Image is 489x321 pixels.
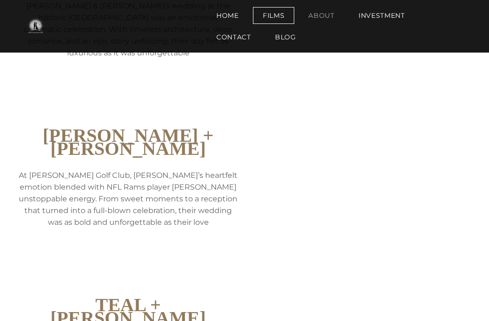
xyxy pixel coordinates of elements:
[265,29,306,46] a: BLOG
[252,129,470,222] iframe: Beautiful Dominique and Super Bowl Champion Donte Deayon's Wedding Film
[19,17,52,36] img: One in a Million Films | Los Angeles Wedding Videographer
[19,129,237,155] h2: [PERSON_NAME] + [PERSON_NAME]
[206,7,249,24] a: Home
[206,29,261,46] a: Contact
[298,7,344,24] a: About
[349,7,415,24] a: Investment
[253,7,295,24] a: Films
[19,169,237,228] div: At [PERSON_NAME] Golf Club, [PERSON_NAME]’s heartfelt emotion blended with NFL Rams player [PERSO...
